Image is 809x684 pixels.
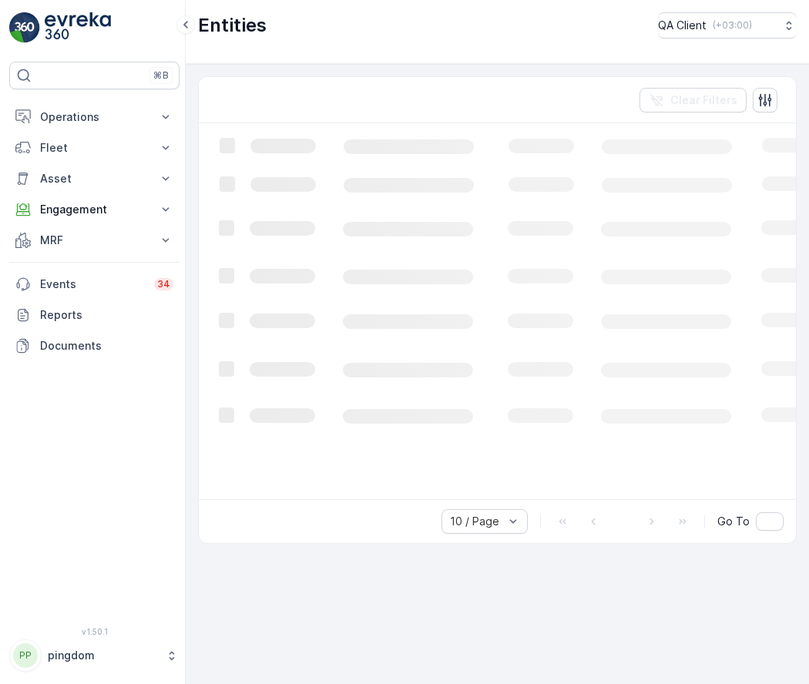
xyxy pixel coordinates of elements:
[40,140,149,156] p: Fleet
[157,278,170,290] p: 34
[658,12,797,39] button: QA Client(+03:00)
[9,12,40,43] img: logo
[9,163,180,194] button: Asset
[639,88,747,112] button: Clear Filters
[45,12,111,43] img: logo_light-DOdMpM7g.png
[9,102,180,132] button: Operations
[40,202,149,217] p: Engagement
[40,171,149,186] p: Asset
[153,69,169,82] p: ⌘B
[9,225,180,256] button: MRF
[9,330,180,361] a: Documents
[9,639,180,672] button: PPpingdom
[670,92,737,108] p: Clear Filters
[9,300,180,330] a: Reports
[40,307,173,323] p: Reports
[9,627,180,636] span: v 1.50.1
[9,269,180,300] a: Events34
[40,109,149,125] p: Operations
[13,643,38,668] div: PP
[717,514,750,529] span: Go To
[658,18,707,33] p: QA Client
[40,233,149,248] p: MRF
[9,132,180,163] button: Fleet
[713,19,752,32] p: ( +03:00 )
[40,338,173,354] p: Documents
[48,648,158,663] p: pingdom
[9,194,180,225] button: Engagement
[40,277,145,292] p: Events
[198,13,267,38] p: Entities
